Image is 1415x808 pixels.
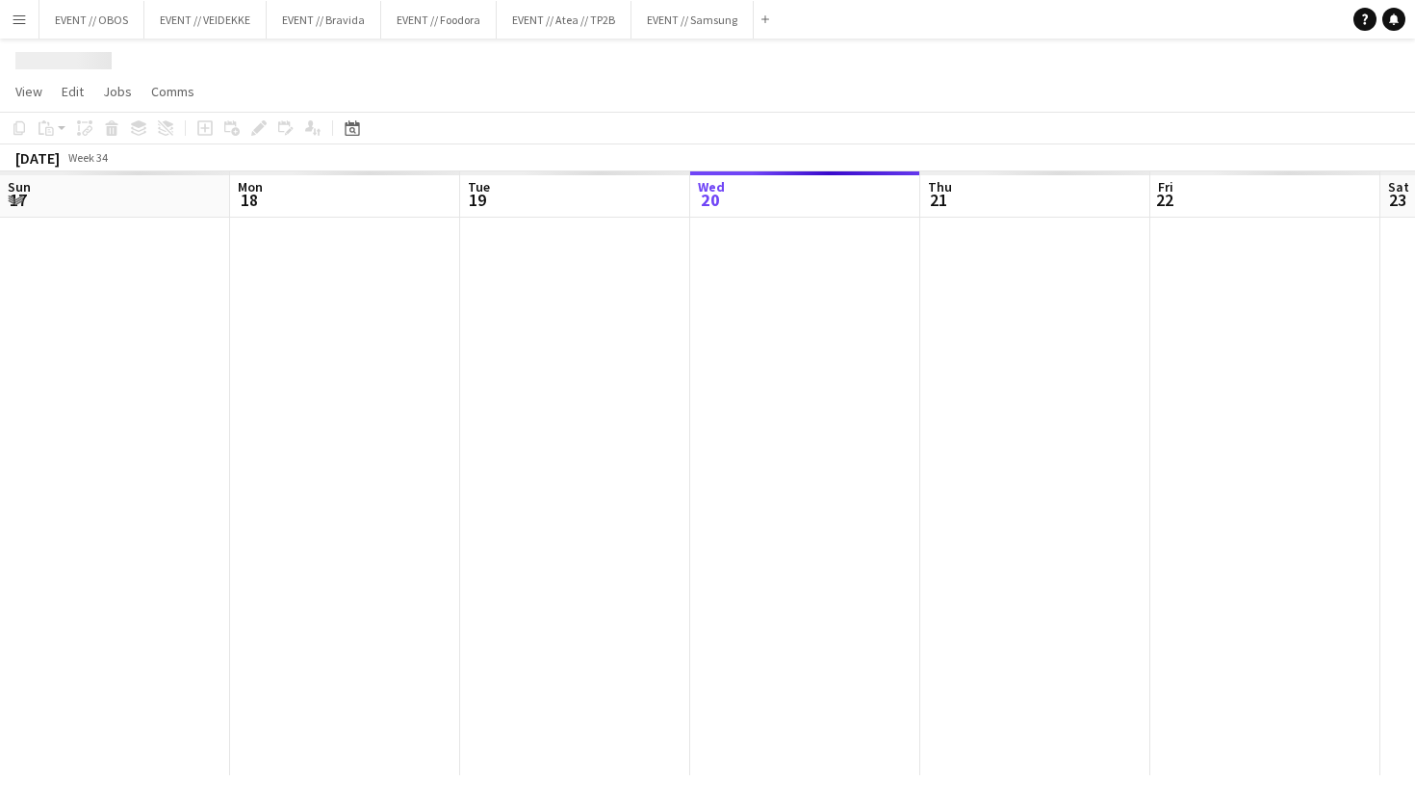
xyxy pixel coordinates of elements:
[143,79,202,104] a: Comms
[1155,189,1173,211] span: 22
[144,1,267,39] button: EVENT // VEIDEKKE
[1385,189,1409,211] span: 23
[928,178,952,195] span: Thu
[497,1,631,39] button: EVENT // Atea // TP2B
[925,189,952,211] span: 21
[267,1,381,39] button: EVENT // Bravida
[39,1,144,39] button: EVENT // OBOS
[468,178,490,195] span: Tue
[465,189,490,211] span: 19
[695,189,725,211] span: 20
[64,150,112,165] span: Week 34
[1158,178,1173,195] span: Fri
[15,148,60,168] div: [DATE]
[151,83,194,100] span: Comms
[5,189,31,211] span: 17
[8,79,50,104] a: View
[698,178,725,195] span: Wed
[15,83,42,100] span: View
[381,1,497,39] button: EVENT // Foodora
[235,189,263,211] span: 18
[62,83,84,100] span: Edit
[238,178,263,195] span: Mon
[95,79,140,104] a: Jobs
[54,79,91,104] a: Edit
[631,1,754,39] button: EVENT // Samsung
[1388,178,1409,195] span: Sat
[8,178,31,195] span: Sun
[103,83,132,100] span: Jobs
